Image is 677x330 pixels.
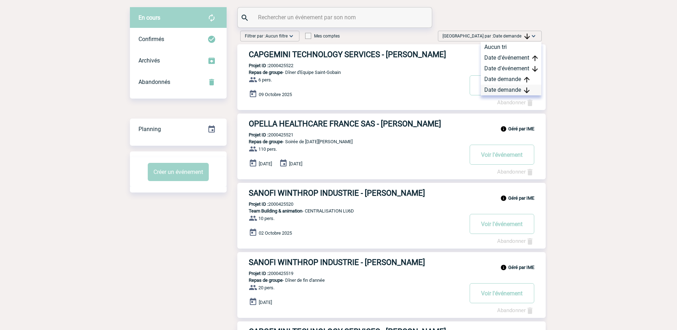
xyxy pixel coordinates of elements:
a: CAPGEMINI TECHNOLOGY SERVICES - [PERSON_NAME] [237,50,546,59]
span: Archivés [138,57,160,64]
b: Projet ID : [249,271,268,276]
img: arrow_upward.png [524,77,530,82]
div: Retrouvez ici tous les événements que vous avez décidé d'archiver [130,50,227,71]
span: 20 pers. [258,285,274,290]
img: info_black_24dp.svg [500,195,507,201]
div: Date demande [481,74,541,85]
span: [DATE] [259,300,272,305]
img: arrow_downward.png [524,34,530,39]
div: Retrouvez ici tous vos évènements avant confirmation [130,7,227,29]
span: En cours [138,14,160,21]
a: SANOFI WINTHROP INDUSTRIE - [PERSON_NAME] [237,189,546,197]
a: Abandonner [497,99,534,106]
div: Date d'événement [481,63,541,74]
span: Repas de groupe [249,277,283,283]
span: Confirmés [138,36,164,42]
p: 2000425521 [237,132,293,137]
span: 6 pers. [258,77,272,82]
span: Repas de groupe [249,70,283,75]
img: arrow_downward.png [524,87,530,93]
b: Géré par IME [508,265,534,270]
span: [DATE] [259,161,272,166]
b: Géré par IME [508,126,534,131]
span: [GEOGRAPHIC_DATA] par : [443,32,530,40]
h3: SANOFI WINTHROP INDUSTRIE - [PERSON_NAME] [249,258,463,267]
img: info_black_24dp.svg [500,126,507,132]
button: Voir l'événement [470,283,534,303]
span: Abandonnés [138,79,170,85]
input: Rechercher un événement par son nom [256,12,415,22]
p: - Dîner d'Equipe Saint-Gobain [237,70,463,75]
h3: CAPGEMINI TECHNOLOGY SERVICES - [PERSON_NAME] [249,50,463,59]
p: - Soirée de [DATE][PERSON_NAME] [237,139,463,144]
span: Date demande [493,34,530,39]
span: 09 Octobre 2025 [259,92,292,97]
div: Date d'événement [481,52,541,63]
a: SANOFI WINTHROP INDUSTRIE - [PERSON_NAME] [237,258,546,267]
p: 2000425520 [237,201,293,207]
a: OPELLA HEALTHCARE FRANCE SAS - [PERSON_NAME] [237,119,546,128]
span: Aucun filtre [266,34,288,39]
span: 110 pers. [258,146,277,152]
img: baseline_expand_more_white_24dp-b.png [530,32,537,40]
span: Planning [138,126,161,132]
a: Planning [130,118,227,139]
img: arrow_upward.png [532,55,538,61]
img: info_black_24dp.svg [500,264,507,271]
button: Voir l'événement [470,75,534,95]
b: Géré par IME [508,195,534,201]
a: Abandonner [497,169,534,175]
div: Date demande [481,85,541,95]
p: 2000425519 [237,271,293,276]
span: Repas de groupe [249,139,283,144]
p: - Dîner de fin d'année [237,277,463,283]
label: Mes comptes [305,34,340,39]
img: baseline_expand_more_white_24dp-b.png [288,32,295,40]
h3: SANOFI WINTHROP INDUSTRIE - [PERSON_NAME] [249,189,463,197]
span: 10 pers. [258,216,274,221]
p: - CENTRALISATION LU6D [237,208,463,214]
a: Abandonner [497,307,534,314]
span: Team Building & animation [249,208,302,214]
b: Projet ID : [249,63,268,68]
b: Projet ID : [249,201,268,207]
span: 02 Octobre 2025 [259,230,292,236]
img: arrow_downward.png [532,66,538,72]
b: Projet ID : [249,132,268,137]
span: Filtrer par : [245,32,288,40]
a: Abandonner [497,238,534,244]
h3: OPELLA HEALTHCARE FRANCE SAS - [PERSON_NAME] [249,119,463,128]
button: Créer un événement [148,163,209,181]
button: Voir l'événement [470,145,534,165]
div: Retrouvez ici tous vos événements annulés [130,71,227,93]
div: Retrouvez ici tous vos événements organisés par date et état d'avancement [130,119,227,140]
button: Voir l'événement [470,214,534,234]
span: [DATE] [289,161,302,166]
p: 2000425522 [237,63,293,68]
div: Aucun tri [481,42,541,52]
